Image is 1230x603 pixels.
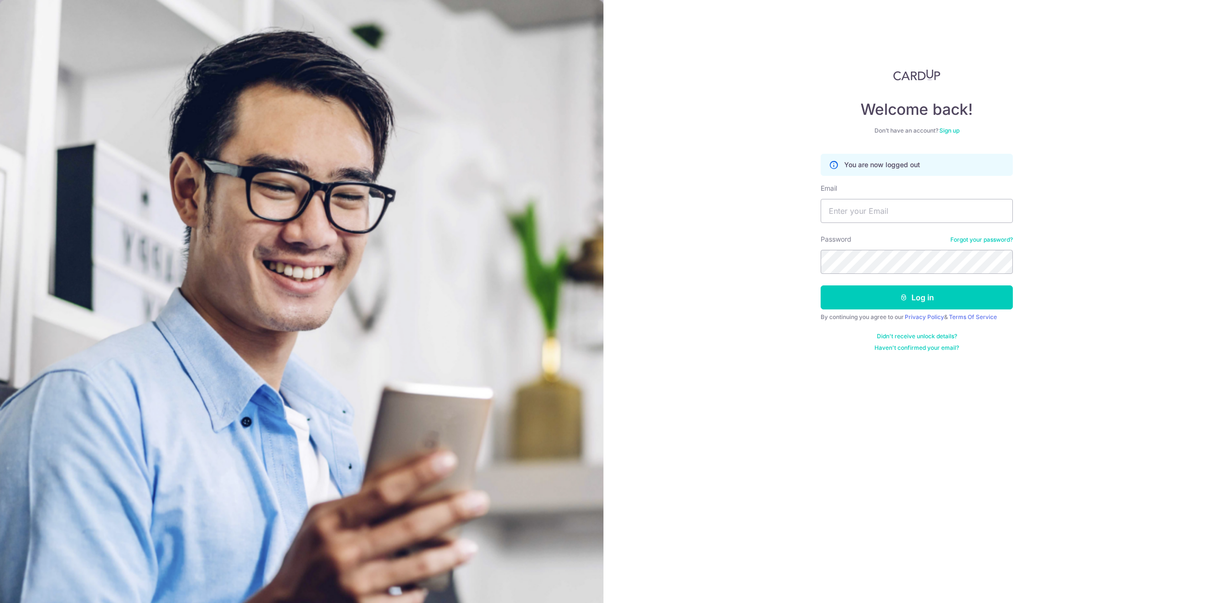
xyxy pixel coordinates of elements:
[821,100,1013,119] h4: Welcome back!
[821,313,1013,321] div: By continuing you agree to our &
[821,285,1013,309] button: Log in
[874,344,959,352] a: Haven't confirmed your email?
[821,127,1013,135] div: Don’t have an account?
[905,313,944,320] a: Privacy Policy
[950,236,1013,244] a: Forgot your password?
[949,313,997,320] a: Terms Of Service
[939,127,959,134] a: Sign up
[821,184,837,193] label: Email
[821,234,851,244] label: Password
[844,160,920,170] p: You are now logged out
[821,199,1013,223] input: Enter your Email
[877,332,957,340] a: Didn't receive unlock details?
[893,69,940,81] img: CardUp Logo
